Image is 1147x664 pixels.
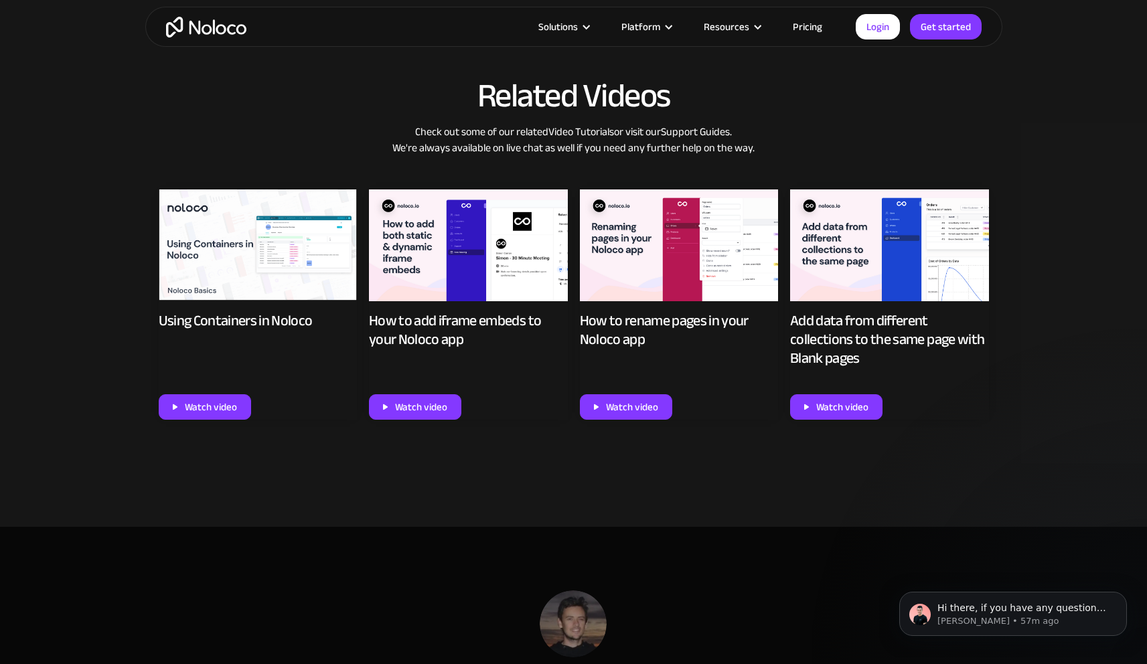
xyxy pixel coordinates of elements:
p: Check out some of our related or visit our . We're always available on live chat as well if you n... [159,124,989,176]
a: Using Containers in NolocoWatch video [159,189,358,420]
div: Platform [621,18,660,35]
div: How to rename pages in your Noloco app [580,311,779,349]
div: Platform [605,18,687,35]
a: Support Guides [661,122,730,142]
div: Resources [687,18,776,35]
div: Watch video [606,398,658,416]
div: Resources [704,18,749,35]
a: Pricing [776,18,839,35]
h2: Related Videos [159,78,989,114]
a: home [166,17,246,37]
a: Get started [910,14,982,39]
div: Add data from different collections to the same page with Blank pages [790,311,989,367]
a: Video Tutorials [548,122,614,142]
div: Watch video [185,398,237,416]
a: Login [856,14,900,39]
a: How to rename pages in your Noloco appWatch video [580,189,779,420]
div: Watch video [816,398,868,416]
div: Solutions [522,18,605,35]
div: Using Containers in Noloco [159,311,313,330]
div: How to add iframe embeds to your Noloco app [369,311,568,349]
div: Solutions [538,18,578,35]
a: How to add iframe embeds to your Noloco appWatch video [369,189,568,420]
iframe: Intercom notifications message [879,564,1147,657]
div: Watch video [395,398,447,416]
a: Add data from different collections to the same page with Blank pagesWatch video [790,189,989,420]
